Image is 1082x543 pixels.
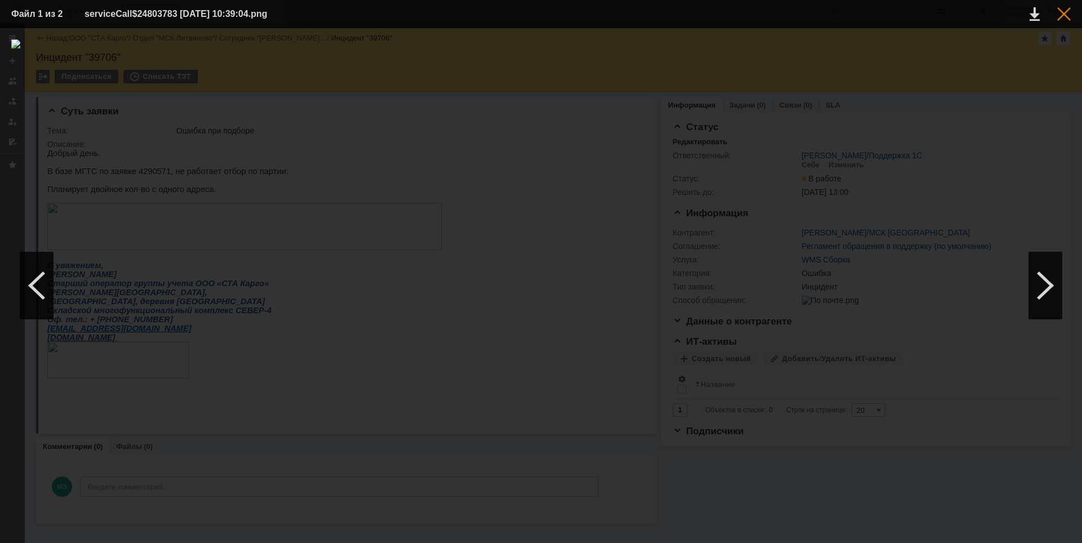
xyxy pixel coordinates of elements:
[85,7,295,21] div: serviceCall$24803783 [DATE] 10:39:04.png
[1030,7,1040,21] div: Скачать файл
[20,252,54,319] div: Предыдущий файл
[11,10,68,19] div: Файл 1 из 2
[1028,252,1062,319] div: Следующий файл
[11,39,1071,532] img: download
[1057,7,1071,21] div: Закрыть окно (Esc)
